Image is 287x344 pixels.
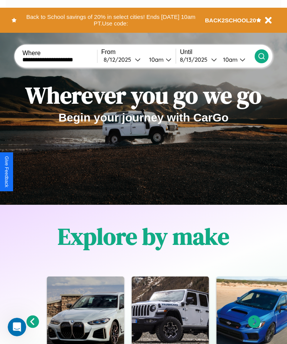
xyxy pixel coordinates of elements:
[219,56,240,63] div: 10am
[217,56,255,64] button: 10am
[22,50,97,57] label: Where
[4,156,9,187] div: Give Feedback
[180,56,211,63] div: 8 / 13 / 2025
[145,56,166,63] div: 10am
[58,221,229,252] h1: Explore by make
[104,56,135,63] div: 8 / 12 / 2025
[8,318,26,336] iframe: Intercom live chat
[143,56,176,64] button: 10am
[180,49,255,56] label: Until
[205,17,256,24] b: BACK2SCHOOL20
[101,49,176,56] label: From
[101,56,143,64] button: 8/12/2025
[17,12,205,29] button: Back to School savings of 20% in select cities! Ends [DATE] 10am PT.Use code:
